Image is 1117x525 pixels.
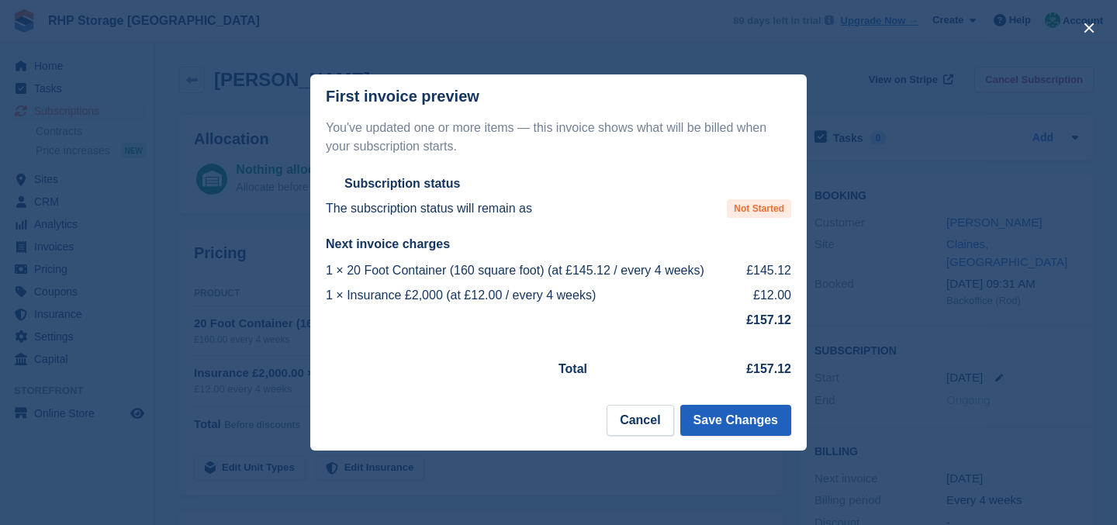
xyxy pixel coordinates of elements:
p: The subscription status will remain as [326,199,532,218]
strong: Total [558,362,587,375]
td: £145.12 [742,258,791,283]
td: £12.00 [742,283,791,308]
strong: £157.12 [746,362,791,375]
h2: Next invoice charges [326,237,791,252]
p: You've updated one or more items — this invoice shows what will be billed when your subscription ... [326,119,791,156]
td: 1 × Insurance £2,000 (at £12.00 / every 4 weeks) [326,283,742,308]
button: close [1077,16,1101,40]
span: Not Started [727,199,791,218]
td: 1 × 20 Foot Container (160 square foot) (at £145.12 / every 4 weeks) [326,258,742,283]
button: Cancel [607,405,673,436]
button: Save Changes [680,405,791,436]
h2: Subscription status [344,176,460,192]
strong: £157.12 [746,313,791,326]
p: First invoice preview [326,88,479,105]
